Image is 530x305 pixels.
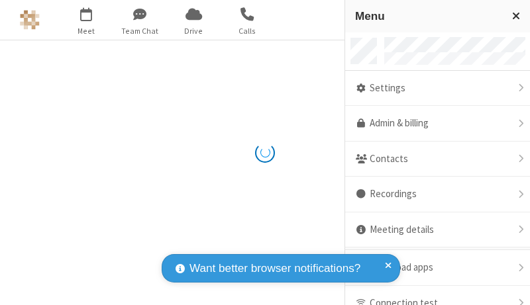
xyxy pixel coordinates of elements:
div: Recordings [345,177,530,212]
span: Drive [169,25,219,37]
img: Astra [20,10,40,30]
span: Team Chat [115,25,165,37]
iframe: Chat [497,271,520,296]
div: Meeting details [345,212,530,248]
span: Want better browser notifications? [189,260,360,277]
div: Contacts [345,142,530,177]
span: Calls [223,25,272,37]
div: Settings [345,71,530,107]
a: Admin & billing [345,106,530,142]
h3: Menu [355,10,500,22]
div: Download apps [345,250,530,286]
span: Meet [62,25,111,37]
